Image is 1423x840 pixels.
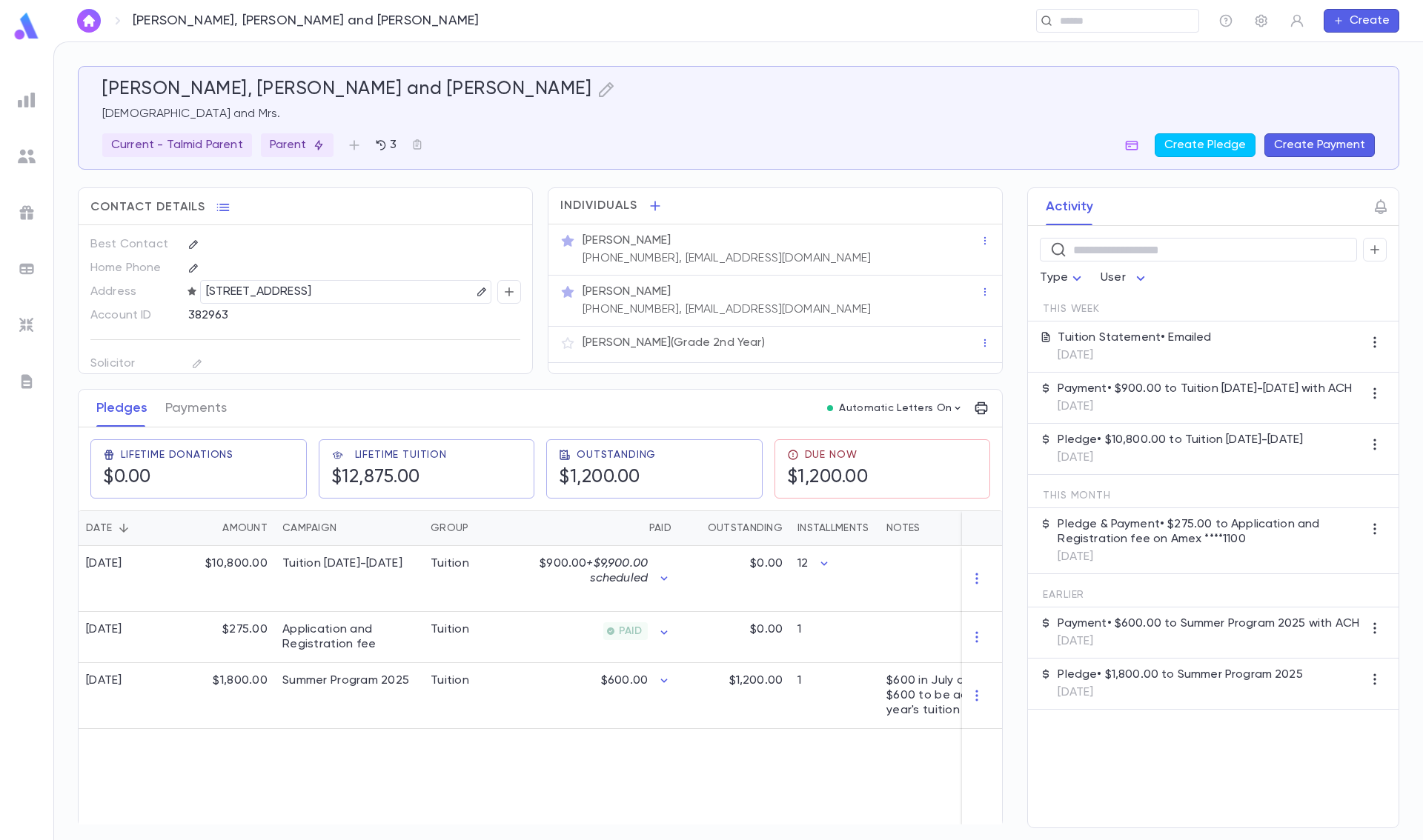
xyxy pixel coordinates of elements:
p: Pledge & Payment • $275.00 to Application and Registration fee on Amex ****1100 [1058,517,1363,547]
div: Date [86,510,112,546]
p: [DATE] [1058,450,1303,465]
div: Tuition 2025-2026 [282,556,402,571]
p: [DATE] [1058,348,1211,363]
div: 1 [790,612,879,663]
p: Best Contact [90,233,176,256]
img: letters_grey.7941b92b52307dd3b8a917253454ce1c.svg [18,373,36,390]
p: [DATE] [1058,634,1359,649]
img: students_grey.60c7aba0da46da39d6d829b817ac14fc.svg [18,147,36,165]
img: imports_grey.530a8a0e642e233f2baf0ef88e8c9fcb.svg [18,316,36,334]
button: Create Payment [1264,133,1375,157]
h5: [PERSON_NAME], [PERSON_NAME] and [PERSON_NAME] [102,79,591,101]
div: $275.00 [179,612,275,663]
p: Pledge • $1,800.00 to Summer Program 2025 [1058,667,1302,682]
img: home_white.a664292cf8c1dea59945f0da9f25487c.svg [80,15,98,27]
div: Campaign [282,510,336,546]
p: [DATE] [1058,399,1352,414]
p: $600.00 [601,673,648,688]
span: This Week [1043,303,1100,315]
div: Application and Registration fee [282,622,416,652]
h5: $1,200.00 [559,467,656,489]
div: User [1101,264,1150,293]
p: [DATE] [1058,685,1302,700]
p: [PERSON_NAME] (Grade 2nd Year) [583,336,765,350]
button: Create [1324,9,1399,33]
div: Parent [261,133,334,157]
img: batches_grey.339ca447c9d9533ef1741baa751efc33.svg [18,260,36,278]
span: This Month [1043,490,1110,501]
p: $1,200.00 [729,673,783,688]
p: $0.00 [750,556,783,571]
span: Individuals [560,199,637,213]
div: [DATE] [86,556,122,571]
span: Lifetime Donations [121,449,233,461]
p: $0.00 [750,622,783,637]
div: $600 in July and August. Final $600 to be added to next year's tuition [886,673,1057,718]
p: 12 [797,556,808,571]
div: [DATE] [86,622,122,637]
span: Lifetime Tuition [355,449,447,461]
span: + $9,900.00 scheduled [586,558,648,584]
span: PAID [613,625,648,637]
div: $10,800.00 [179,546,275,612]
div: Campaign [275,510,423,546]
span: Type [1040,272,1068,284]
h5: $12,875.00 [331,467,447,489]
p: Solicitor [90,352,176,376]
p: Parent [270,138,325,153]
div: Amount [222,510,268,546]
div: Amount [179,510,275,546]
p: [DEMOGRAPHIC_DATA] and Mrs. [102,107,1375,121]
span: User [1101,272,1126,284]
p: Automatic Letters On [839,402,952,414]
div: Current - Talmid Parent [102,133,252,157]
p: [PERSON_NAME] [583,284,671,299]
p: 3 [387,138,397,153]
h5: $1,200.00 [787,467,869,489]
p: [STREET_ADDRESS] [206,283,312,301]
button: Automatic Letters On [821,398,969,419]
span: Outstanding [577,449,656,461]
div: Type [1040,264,1086,293]
p: $900.00 [540,556,648,586]
button: Create Pledge [1155,133,1256,157]
button: Payments [165,390,227,427]
div: $1,800.00 [179,663,275,729]
div: Outstanding [679,510,790,546]
h5: $0.00 [103,467,233,489]
p: Address [90,280,176,304]
div: Tuition [431,556,469,571]
div: Tuition [431,673,469,688]
p: Tuition Statement • Emailed [1058,330,1211,345]
div: Summer Program 2025 [282,673,409,688]
button: Activity [1046,188,1093,225]
button: Sort [112,516,136,540]
div: [DATE] [86,673,122,688]
div: Notes [886,510,920,546]
p: Pledge • $10,800.00 to Tuition [DATE]-[DATE] [1058,433,1303,447]
p: Payment • $900.00 to Tuition [DATE]-[DATE] with ACH [1058,381,1352,396]
p: Account ID [90,304,176,327]
div: Installments [797,510,869,546]
button: 3 [366,133,405,157]
img: reports_grey.c525e4749d1bce6a11f5fe2a8de1b229.svg [18,91,36,109]
div: Notes [879,510,1064,546]
img: logo [12,12,42,41]
p: [PHONE_NUMBER], [EMAIL_ADDRESS][DOMAIN_NAME] [583,302,871,317]
p: [PERSON_NAME], [PERSON_NAME] and [PERSON_NAME] [133,13,479,29]
p: [DATE] [1058,550,1363,564]
div: Group [431,510,468,546]
div: 1 [790,663,879,729]
div: 382963 [188,304,447,326]
span: Contact Details [90,200,205,215]
div: Date [79,510,179,546]
p: [PHONE_NUMBER], [EMAIL_ADDRESS][DOMAIN_NAME] [583,251,871,266]
span: Earlier [1043,589,1084,601]
div: Group [423,510,534,546]
p: Home Phone [90,256,176,280]
p: Payment • $600.00 to Summer Program 2025 with ACH [1058,616,1359,631]
div: Installments [790,510,879,546]
span: Due Now [805,449,858,461]
div: Tuition [431,622,469,637]
button: Pledges [96,390,147,427]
